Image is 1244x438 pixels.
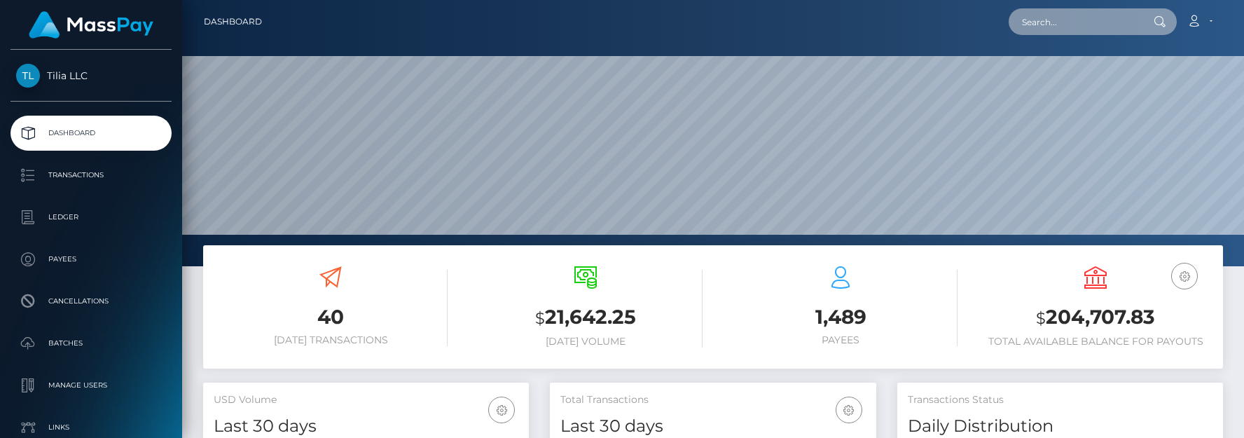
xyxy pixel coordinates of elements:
[16,249,166,270] p: Payees
[16,291,166,312] p: Cancellations
[724,303,958,331] h3: 1,489
[204,7,262,36] a: Dashboard
[16,165,166,186] p: Transactions
[11,242,172,277] a: Payees
[560,393,865,407] h5: Total Transactions
[11,116,172,151] a: Dashboard
[11,158,172,193] a: Transactions
[11,368,172,403] a: Manage Users
[16,123,166,144] p: Dashboard
[29,11,153,39] img: MassPay Logo
[535,308,545,328] small: $
[16,417,166,438] p: Links
[469,336,703,348] h6: [DATE] Volume
[469,303,703,332] h3: 21,642.25
[979,336,1212,348] h6: Total Available Balance for Payouts
[214,393,518,407] h5: USD Volume
[11,326,172,361] a: Batches
[724,334,958,346] h6: Payees
[11,200,172,235] a: Ledger
[979,303,1212,332] h3: 204,707.83
[11,69,172,82] span: Tilia LLC
[16,64,40,88] img: Tilia LLC
[214,303,448,331] h3: 40
[1009,8,1140,35] input: Search...
[214,334,448,346] h6: [DATE] Transactions
[16,207,166,228] p: Ledger
[908,393,1212,407] h5: Transactions Status
[16,333,166,354] p: Batches
[1036,308,1046,328] small: $
[11,284,172,319] a: Cancellations
[16,375,166,396] p: Manage Users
